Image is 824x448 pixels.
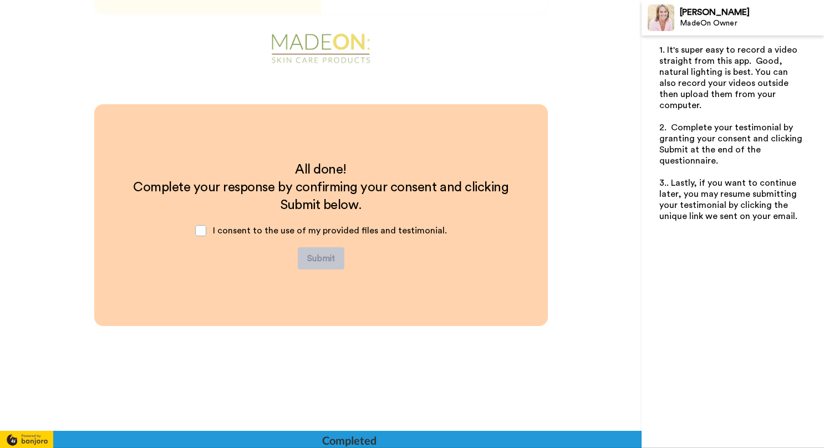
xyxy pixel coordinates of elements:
span: 3.. Lastly, if you want to continue later, you may resume submitting your testimonial by clicking... [659,179,799,221]
span: 2. Complete your testimonial by granting your consent and clicking Submit at the end of the quest... [659,123,805,165]
button: Submit [298,247,344,269]
span: I consent to the use of my provided files and testimonial. [213,226,447,235]
div: MadeOn Owner [680,19,823,28]
div: Completed [322,432,375,448]
img: Profile Image [648,4,674,31]
span: All done! [295,163,347,176]
span: Complete your response by confirming your consent and clicking Submit below. [133,181,512,212]
span: 1. It's super easy to record a video straight from this app. Good, natural lighting is best. You ... [659,45,800,110]
div: [PERSON_NAME] [680,7,823,18]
